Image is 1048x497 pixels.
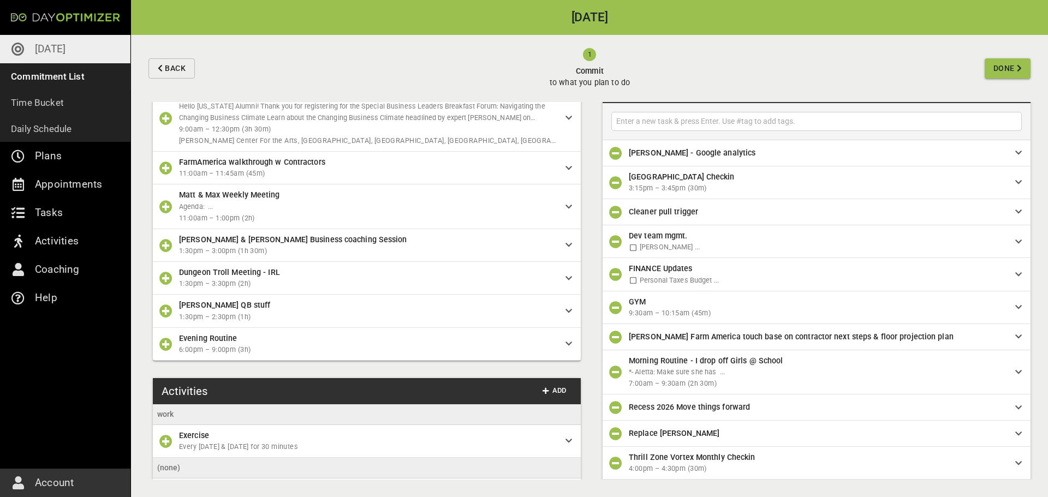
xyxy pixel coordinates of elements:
div: Dungeon Troll Meeting - IRL1:30pm – 3:30pm (2h) [153,262,581,295]
p: Activities [35,232,79,250]
div: Morning Routine - I drop off Girls @ School*- Aletta: Make sure she has ...7:00am – 9:30am (2h 30m) [603,350,1031,394]
span: Back [165,62,186,75]
p: Plans [35,147,62,165]
span: Dev team mgmt. [629,231,687,240]
span: Commit [550,65,630,77]
img: Day Optimizer [11,13,120,22]
span: 9:30am – 10:15am (45m) [629,308,1007,319]
span: Replace [PERSON_NAME] [629,429,719,438]
span: Agenda: ... [179,202,213,211]
span: [PERSON_NAME] ... [640,243,700,251]
span: Thrill Zone Vortex Monthly Checkin [629,453,755,462]
div: Business Leaders Breakfast Forum: Navigating the Changing Business ClimateHello [US_STATE] Alumni... [153,85,581,152]
div: FINANCE Updates Personal Taxes Budget ... [603,258,1031,291]
button: Back [148,58,195,79]
div: Cleaner pull trigger [603,199,1031,225]
div: [PERSON_NAME] & [PERSON_NAME] Business coaching Session1:30pm – 3:00pm (1h 30m) [153,229,581,262]
span: [PERSON_NAME] QB stuff [179,301,270,309]
div: [PERSON_NAME] Farm America touch base on contractor next steps & floor projection plan [603,324,1031,350]
div: [GEOGRAPHIC_DATA] Checkin3:15pm – 3:45pm (30m) [603,166,1031,199]
p: Account [35,474,74,492]
div: [PERSON_NAME] QB stuff1:30pm – 2:30pm (1h) [153,295,581,327]
text: 1 [588,50,592,58]
span: [PERSON_NAME] Farm America touch base on contractor next steps & floor projection plan [629,332,954,341]
div: ExerciseEvery [DATE] & [DATE] for 30 minutes [153,425,581,458]
li: work [153,404,581,425]
input: Enter a new task & press Enter. Use #tag to add tags. [614,115,1019,128]
p: [DATE] [35,40,65,58]
span: 11:00am – 1:00pm (2h) [179,213,557,224]
span: FINANCE Updates [629,264,693,273]
span: GYM [629,297,646,306]
p: Appointments [35,176,102,193]
li: (none) [153,458,581,478]
span: Dungeon Troll Meeting - IRL [179,268,280,277]
p: Commitment List [11,69,85,84]
span: 11:00am – 11:45am (45m) [179,168,557,179]
span: Exercise [179,431,209,440]
span: 1:30pm – 2:30pm (1h) [179,312,557,323]
span: Add [541,385,568,397]
span: [PERSON_NAME] - Google analytics [629,148,755,157]
div: Dev team mgmt. [PERSON_NAME] ... [603,225,1031,258]
span: Personal Taxes Budget ... [640,276,719,284]
p: Coaching [35,261,80,278]
span: Recess 2026 Move things forward [629,403,750,411]
span: Evening Routine [179,334,237,343]
p: Help [35,289,57,307]
p: Daily Schedule [11,121,72,136]
span: Matt & Max Weekly Meeting [179,190,280,199]
p: Tasks [35,204,63,221]
span: Cleaner pull trigger [629,207,698,216]
span: [PERSON_NAME] & [PERSON_NAME] Business coaching Session [179,235,407,244]
span: Done [993,62,1015,75]
div: Replace [PERSON_NAME] [603,421,1031,447]
div: Thrill Zone Vortex Monthly Checkin4:00pm – 4:30pm (30m) [603,447,1031,480]
span: 4:00pm – 4:30pm (30m) [629,463,1007,475]
span: 1:30pm – 3:00pm (1h 30m) [179,245,557,257]
button: Committo what you plan to do [199,35,980,102]
span: Morning Routine - I drop off Girls @ School [629,356,783,365]
span: 7:00am – 9:30am (2h 30m) [629,378,1007,390]
span: *- Aletta: Make sure she has ... [629,368,725,376]
span: Hello [US_STATE] Alumni! Thank you for registering for the Special Business Leaders Breakfast For... [179,102,548,156]
span: 1:30pm – 3:30pm (2h) [179,278,557,290]
span: FarmAmerica walkthrough w Contractors [179,158,325,166]
p: to what you plan to do [550,77,630,88]
div: Evening Routine6:00pm – 9:00pm (3h) [153,328,581,361]
div: GYM9:30am – 10:15am (45m) [603,291,1031,324]
button: Add [537,382,572,399]
div: FarmAmerica walkthrough w Contractors11:00am – 11:45am (45m) [153,152,581,184]
span: [PERSON_NAME] Center For the Arts, [GEOGRAPHIC_DATA], [GEOGRAPHIC_DATA], [GEOGRAPHIC_DATA], [GEOG... [179,135,557,147]
p: Time Bucket [11,95,64,110]
h3: Activities [162,383,207,399]
div: Matt & Max Weekly MeetingAgenda: ...11:00am – 1:00pm (2h) [153,184,581,229]
span: 3:15pm – 3:45pm (30m) [629,183,1007,194]
span: 9:00am – 12:30pm (3h 30m) [179,124,557,135]
h2: [DATE] [131,11,1048,24]
div: [PERSON_NAME] - Google analytics [603,140,1031,166]
span: [GEOGRAPHIC_DATA] Checkin [629,172,735,181]
button: Done [985,58,1031,79]
span: Every [DATE] & [DATE] for 30 minutes [179,441,557,453]
div: Recess 2026 Move things forward [603,394,1031,421]
span: 6:00pm – 9:00pm (3h) [179,344,557,356]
